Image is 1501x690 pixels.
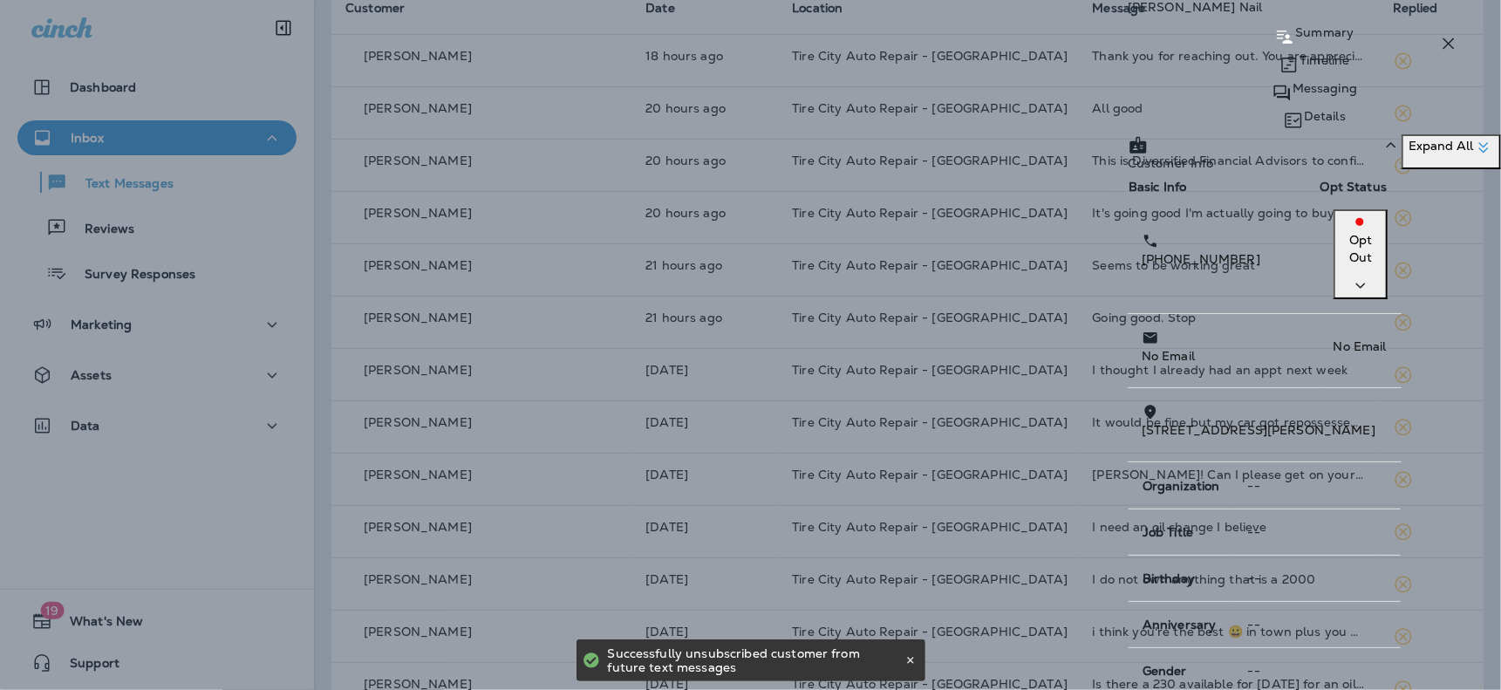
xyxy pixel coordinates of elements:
p: Customer Info [1128,156,1214,170]
button: Opt Out [1334,209,1388,299]
span: -- [1248,570,1260,586]
span: Anniversary [1143,617,1217,632]
span: Organization [1143,478,1220,494]
p: Summary [1295,25,1354,39]
button: Expand All [1402,134,1501,169]
p: No Email [1334,338,1388,355]
p: Timeline [1300,53,1349,67]
span: -- [1248,524,1260,540]
p: Details [1304,109,1346,123]
span: [STREET_ADDRESS][PERSON_NAME] [1142,422,1375,438]
div: Successfully unsubscribed customer from future text messages [608,639,901,681]
span: -- [1248,478,1260,494]
p: Expand All [1409,137,1494,158]
span: Basic Info [1129,179,1186,195]
p: No Email [1142,347,1306,365]
span: -- [1248,617,1260,632]
span: -- [1248,663,1260,679]
span: Opt Status [1320,179,1387,195]
span: Birthday [1143,570,1195,586]
p: Opt Out [1341,231,1381,266]
p: Messaging [1293,81,1357,95]
span: Job Title [1143,524,1193,540]
span: Gender [1143,663,1187,679]
p: [PHONE_NUMBER] [1142,250,1306,268]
